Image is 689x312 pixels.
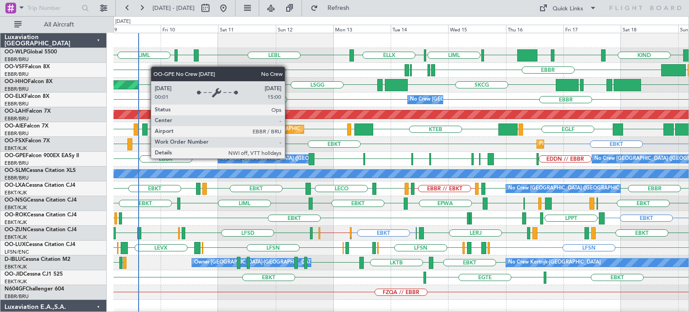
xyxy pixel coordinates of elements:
[4,227,77,233] a: OO-ZUNCessna Citation CJ4
[4,198,77,203] a: OO-NSGCessna Citation CJ4
[320,5,358,11] span: Refresh
[177,123,318,136] div: Planned Maint [GEOGRAPHIC_DATA] ([GEOGRAPHIC_DATA])
[306,1,360,15] button: Refresh
[4,79,28,84] span: OO-HHO
[4,272,63,277] a: OO-JIDCessna CJ1 525
[103,25,161,33] div: Thu 9
[553,4,583,13] div: Quick Links
[194,256,315,269] div: Owner [GEOGRAPHIC_DATA]-[GEOGRAPHIC_DATA]
[4,175,29,181] a: EBBR/BRU
[4,123,48,129] a: OO-AIEFalcon 7X
[4,168,76,173] a: OO-SLMCessna Citation XLS
[4,198,27,203] span: OO-NSG
[4,212,27,218] span: OO-ROK
[4,189,27,196] a: EBKT/KJK
[218,25,275,33] div: Sat 11
[4,278,27,285] a: EBKT/KJK
[4,168,26,173] span: OO-SLM
[153,4,195,12] span: [DATE] - [DATE]
[333,25,391,33] div: Mon 13
[161,25,218,33] div: Fri 10
[4,234,27,241] a: EBKT/KJK
[621,25,678,33] div: Sat 18
[27,1,79,15] input: Trip Number
[4,242,26,247] span: OO-LUX
[4,130,29,137] a: EBBR/BRU
[4,109,51,114] a: OO-LAHFalcon 7X
[508,256,601,269] div: No Crew Kortrijk-[GEOGRAPHIC_DATA]
[4,160,29,167] a: EBBR/BRU
[4,204,27,211] a: EBKT/KJK
[4,94,49,99] a: OO-ELKFalcon 8X
[4,183,75,188] a: OO-LXACessna Citation CJ4
[448,25,506,33] div: Wed 15
[4,212,77,218] a: OO-ROKCessna Citation CJ4
[23,22,95,28] span: All Aircraft
[4,64,25,70] span: OO-VSF
[535,1,601,15] button: Quick Links
[4,49,26,55] span: OO-WLP
[4,138,50,144] a: OO-FSXFalcon 7X
[410,93,560,106] div: No Crew [GEOGRAPHIC_DATA] ([GEOGRAPHIC_DATA] National)
[10,18,97,32] button: All Aircraft
[4,94,25,99] span: OO-ELK
[4,264,27,270] a: EBKT/KJK
[4,286,64,292] a: N604GFChallenger 604
[506,25,563,33] div: Thu 16
[4,64,50,70] a: OO-VSFFalcon 8X
[4,257,22,262] span: D-IBLU
[4,123,24,129] span: OO-AIE
[4,49,57,55] a: OO-WLPGlobal 5500
[4,79,52,84] a: OO-HHOFalcon 8X
[115,18,131,26] div: [DATE]
[4,293,29,300] a: EBBR/BRU
[4,286,26,292] span: N604GF
[4,115,29,122] a: EBBR/BRU
[4,219,27,226] a: EBKT/KJK
[4,71,29,78] a: EBBR/BRU
[563,25,621,33] div: Fri 17
[276,25,333,33] div: Sun 12
[220,152,371,166] div: No Crew [GEOGRAPHIC_DATA] ([GEOGRAPHIC_DATA] National)
[4,153,26,158] span: OO-GPE
[4,153,79,158] a: OO-GPEFalcon 900EX EASy II
[4,138,25,144] span: OO-FSX
[391,25,448,33] div: Tue 14
[4,257,70,262] a: D-IBLUCessna Citation M2
[4,242,75,247] a: OO-LUXCessna Citation CJ4
[4,109,26,114] span: OO-LAH
[539,137,644,151] div: Planned Maint Kortrijk-[GEOGRAPHIC_DATA]
[4,56,29,63] a: EBBR/BRU
[4,86,29,92] a: EBBR/BRU
[508,182,658,195] div: No Crew [GEOGRAPHIC_DATA] ([GEOGRAPHIC_DATA] National)
[4,272,23,277] span: OO-JID
[4,101,29,107] a: EBBR/BRU
[4,249,29,255] a: LFSN/ENC
[4,227,27,233] span: OO-ZUN
[4,183,26,188] span: OO-LXA
[4,145,27,152] a: EBKT/KJK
